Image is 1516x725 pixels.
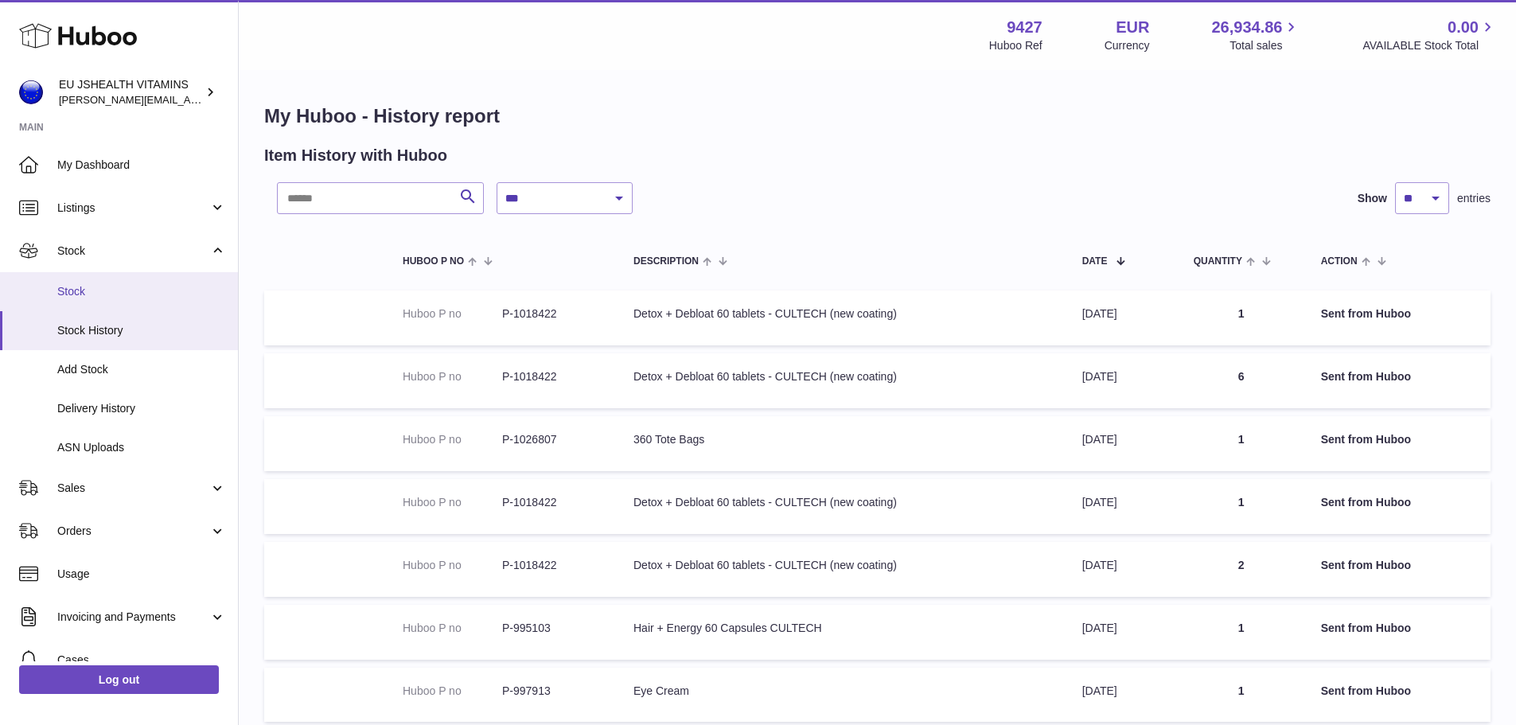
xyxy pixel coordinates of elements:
[1178,353,1305,408] td: 6
[19,665,219,694] a: Log out
[1178,542,1305,597] td: 2
[1178,668,1305,723] td: 1
[403,621,502,636] dt: Huboo P no
[1362,17,1497,53] a: 0.00 AVAILABLE Stock Total
[1358,191,1387,206] label: Show
[1066,668,1178,723] td: [DATE]
[502,432,602,447] dd: P-1026807
[1321,433,1412,446] strong: Sent from Huboo
[57,524,209,539] span: Orders
[502,495,602,510] dd: P-1018422
[57,567,226,582] span: Usage
[1321,256,1358,267] span: Action
[57,323,226,338] span: Stock History
[403,432,502,447] dt: Huboo P no
[1066,353,1178,408] td: [DATE]
[59,77,202,107] div: EU JSHEALTH VITAMINS
[633,256,699,267] span: Description
[502,306,602,322] dd: P-1018422
[1082,256,1108,267] span: Date
[1066,605,1178,660] td: [DATE]
[57,653,226,668] span: Cases
[1066,479,1178,534] td: [DATE]
[57,284,226,299] span: Stock
[618,290,1066,345] td: Detox + Debloat 60 tablets - CULTECH (new coating)
[1194,256,1242,267] span: Quantity
[502,684,602,699] dd: P-997913
[1230,38,1300,53] span: Total sales
[618,479,1066,534] td: Detox + Debloat 60 tablets - CULTECH (new coating)
[403,256,464,267] span: Huboo P no
[1321,684,1412,697] strong: Sent from Huboo
[1321,559,1412,571] strong: Sent from Huboo
[403,558,502,573] dt: Huboo P no
[57,158,226,173] span: My Dashboard
[57,440,226,455] span: ASN Uploads
[1178,479,1305,534] td: 1
[502,621,602,636] dd: P-995103
[19,80,43,104] img: laura@jessicasepel.com
[618,416,1066,471] td: 360 Tote Bags
[1211,17,1282,38] span: 26,934.86
[1178,290,1305,345] td: 1
[1321,307,1412,320] strong: Sent from Huboo
[57,201,209,216] span: Listings
[502,369,602,384] dd: P-1018422
[1211,17,1300,53] a: 26,934.86 Total sales
[1362,38,1497,53] span: AVAILABLE Stock Total
[1321,370,1412,383] strong: Sent from Huboo
[57,610,209,625] span: Invoicing and Payments
[57,362,226,377] span: Add Stock
[1321,622,1412,634] strong: Sent from Huboo
[618,605,1066,660] td: Hair + Energy 60 Capsules CULTECH
[1066,542,1178,597] td: [DATE]
[1448,17,1479,38] span: 0.00
[618,542,1066,597] td: Detox + Debloat 60 tablets - CULTECH (new coating)
[502,558,602,573] dd: P-1018422
[403,684,502,699] dt: Huboo P no
[57,481,209,496] span: Sales
[989,38,1042,53] div: Huboo Ref
[264,145,447,166] h2: Item History with Huboo
[1007,17,1042,38] strong: 9427
[57,401,226,416] span: Delivery History
[1321,496,1412,509] strong: Sent from Huboo
[1116,17,1149,38] strong: EUR
[403,369,502,384] dt: Huboo P no
[59,93,319,106] span: [PERSON_NAME][EMAIL_ADDRESS][DOMAIN_NAME]
[264,103,1491,129] h1: My Huboo - History report
[1066,416,1178,471] td: [DATE]
[1178,416,1305,471] td: 1
[403,495,502,510] dt: Huboo P no
[1457,191,1491,206] span: entries
[57,244,209,259] span: Stock
[403,306,502,322] dt: Huboo P no
[1105,38,1150,53] div: Currency
[618,668,1066,723] td: Eye Cream
[1066,290,1178,345] td: [DATE]
[618,353,1066,408] td: Detox + Debloat 60 tablets - CULTECH (new coating)
[1178,605,1305,660] td: 1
